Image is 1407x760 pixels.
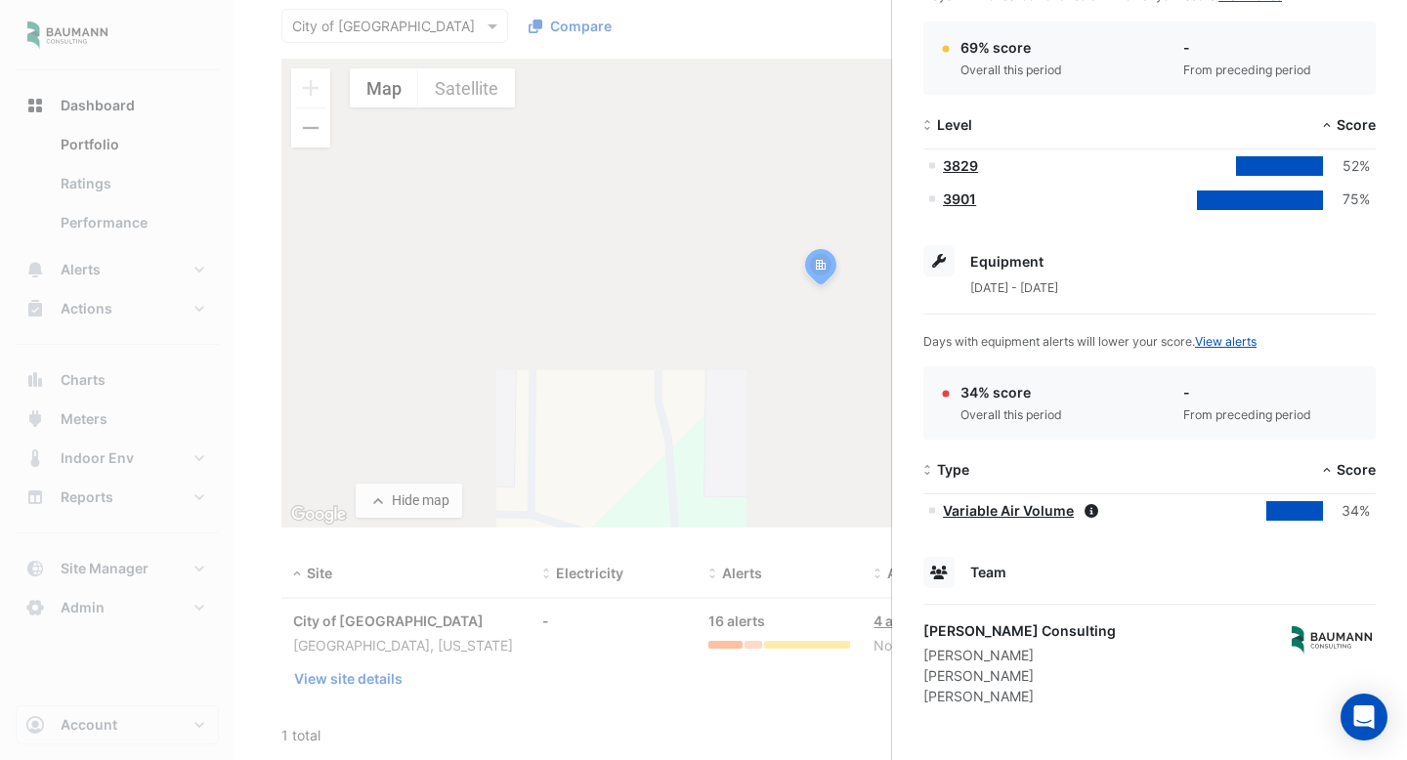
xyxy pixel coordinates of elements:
div: 69% score [960,37,1062,58]
div: - [1183,37,1311,58]
div: [PERSON_NAME] [923,686,1116,706]
div: 75% [1323,189,1370,211]
div: From preceding period [1183,62,1311,79]
div: - [1183,382,1311,402]
a: View alerts [1195,334,1257,349]
div: [PERSON_NAME] Consulting [923,620,1116,641]
img: Baumann Consulting [1288,620,1376,659]
span: [DATE] - [DATE] [970,280,1058,295]
div: 34% score [960,382,1062,402]
div: [PERSON_NAME] [923,645,1116,665]
div: [PERSON_NAME] [923,665,1116,686]
a: Variable Air Volume [943,502,1074,519]
a: 3829 [943,157,978,174]
span: Days with equipment alerts will lower your score. [923,334,1257,349]
div: Overall this period [960,406,1062,424]
span: Equipment [970,253,1044,270]
span: Level [937,116,972,133]
div: From preceding period [1183,406,1311,424]
span: Team [970,564,1006,580]
div: Open Intercom Messenger [1341,694,1387,740]
div: Overall this period [960,62,1062,79]
div: 52% [1323,155,1370,178]
div: 34% [1323,500,1370,523]
a: 3901 [943,190,976,207]
span: Score [1337,461,1376,478]
span: Type [937,461,969,478]
span: Score [1337,116,1376,133]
